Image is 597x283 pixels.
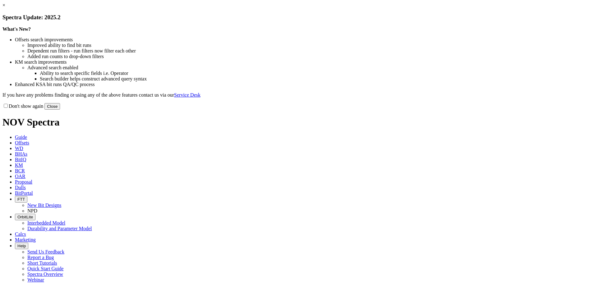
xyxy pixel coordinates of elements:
[27,277,44,282] a: Webinar
[27,48,595,54] li: Dependent run filters - run filters now filter each other
[27,226,92,231] a: Durability and Parameter Model
[27,208,37,213] a: NPD
[27,65,595,71] li: Advanced search enabled
[2,92,595,98] p: If you have any problems finding or using any of the above features contact us via our
[15,151,27,157] span: BHAs
[2,26,31,32] strong: What's New?
[4,104,8,108] input: Don't show again
[15,157,26,162] span: BitIQ
[40,71,595,76] li: Ability to search specific fields i.e. Operator
[17,244,26,248] span: Help
[27,220,65,226] a: Interbedded Model
[15,135,27,140] span: Guide
[2,2,5,8] a: ×
[2,103,43,109] label: Don't show again
[44,103,60,110] button: Close
[15,59,595,65] li: KM search improvements
[15,140,29,145] span: Offsets
[27,272,63,277] a: Spectra Overview
[27,266,63,271] a: Quick Start Guide
[15,231,26,237] span: Calcs
[15,162,23,168] span: KM
[15,185,26,190] span: Dulls
[27,203,61,208] a: New Bit Designs
[27,43,595,48] li: Improved ability to find bit runs
[27,54,595,59] li: Added run counts to drop-down filters
[15,179,32,185] span: Proposal
[15,237,36,242] span: Marketing
[40,76,595,82] li: Search builder helps construct advanced query syntax
[27,260,57,266] a: Short Tutorials
[15,174,25,179] span: OAR
[27,249,64,254] a: Send Us Feedback
[15,82,595,87] li: Enhanced KSA bit runs QA/QC process
[2,14,595,21] h3: Spectra Update: 2025.2
[27,255,54,260] a: Report a Bug
[15,190,33,196] span: BitPortal
[15,168,25,173] span: BCR
[17,197,25,202] span: FTT
[17,215,33,219] span: OrbitLite
[15,146,23,151] span: WD
[174,92,201,98] a: Service Desk
[2,116,595,128] h1: NOV Spectra
[15,37,595,43] li: Offsets search improvements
